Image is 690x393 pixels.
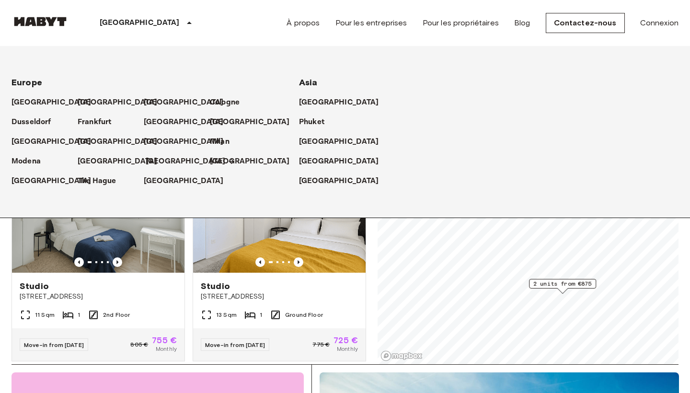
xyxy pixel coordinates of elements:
a: [GEOGRAPHIC_DATA] [299,156,389,167]
span: Monthly [337,345,358,353]
a: Marketing picture of unit FR-18-010-013-001Previous imagePrevious imageStudio[STREET_ADDRESS]11 S... [11,157,185,361]
a: [GEOGRAPHIC_DATA] [299,97,389,108]
button: Previous image [74,257,84,267]
a: [GEOGRAPHIC_DATA] [299,136,389,148]
button: Previous image [113,257,122,267]
p: [GEOGRAPHIC_DATA] [144,97,224,108]
a: Frankfurt [78,116,121,128]
div: Map marker [529,279,596,294]
span: 11 Sqm [35,311,55,319]
p: [GEOGRAPHIC_DATA] [210,156,290,167]
p: [GEOGRAPHIC_DATA] [78,97,158,108]
a: Connexion [640,17,678,29]
a: Pour les entreprises [335,17,407,29]
p: [GEOGRAPHIC_DATA] [146,156,226,167]
p: Milan [210,136,230,148]
p: Modena [11,156,41,167]
p: [GEOGRAPHIC_DATA] [78,156,158,167]
a: Contactez-nous [546,13,625,33]
a: [GEOGRAPHIC_DATA] [146,156,235,167]
a: [GEOGRAPHIC_DATA] [210,156,299,167]
span: 2 units from €875 [533,279,592,288]
a: [GEOGRAPHIC_DATA] [11,97,101,108]
p: Phuket [299,116,324,128]
span: 13 Sqm [216,311,237,319]
a: [GEOGRAPHIC_DATA] [144,175,233,187]
p: Cologne [210,97,240,108]
p: [GEOGRAPHIC_DATA] [144,136,224,148]
span: 2nd Floor [103,311,130,319]
a: [GEOGRAPHIC_DATA] [78,97,167,108]
p: [GEOGRAPHIC_DATA] [11,175,92,187]
span: 755 € [152,336,177,345]
a: [GEOGRAPHIC_DATA] [210,116,299,128]
span: Studio [201,280,230,292]
a: Dusseldorf [11,116,61,128]
p: [GEOGRAPHIC_DATA] [210,116,290,128]
p: [GEOGRAPHIC_DATA] [299,97,379,108]
span: 805 € [130,340,148,349]
a: Cologne [210,97,249,108]
p: [GEOGRAPHIC_DATA] [11,136,92,148]
span: [STREET_ADDRESS] [201,292,358,301]
p: [GEOGRAPHIC_DATA] [100,17,180,29]
span: Europe [11,77,42,88]
a: [GEOGRAPHIC_DATA] [144,116,233,128]
a: The Hague [78,175,126,187]
span: 725 € [333,336,358,345]
span: Asia [299,77,318,88]
span: 775 € [312,340,330,349]
a: [GEOGRAPHIC_DATA] [299,175,389,187]
a: Milan [210,136,239,148]
a: À propos [287,17,320,29]
a: Pour les propriétaires [423,17,499,29]
p: [GEOGRAPHIC_DATA] [144,116,224,128]
span: 1 [260,311,262,319]
span: 1 [78,311,80,319]
button: Previous image [294,257,303,267]
p: [GEOGRAPHIC_DATA] [11,97,92,108]
span: Move-in from [DATE] [24,341,84,348]
span: Studio [20,280,49,292]
a: Marketing picture of unit FR-18-010-002-001Previous imagePrevious imageStudio[STREET_ADDRESS]13 S... [193,157,366,361]
a: [GEOGRAPHIC_DATA] [11,175,101,187]
p: Dusseldorf [11,116,51,128]
button: Previous image [255,257,265,267]
p: [GEOGRAPHIC_DATA] [78,136,158,148]
a: [GEOGRAPHIC_DATA] [78,156,167,167]
p: [GEOGRAPHIC_DATA] [299,175,379,187]
a: Mapbox logo [380,350,423,361]
a: [GEOGRAPHIC_DATA] [144,97,233,108]
a: Blog [514,17,530,29]
a: [GEOGRAPHIC_DATA] [144,136,233,148]
p: [GEOGRAPHIC_DATA] [299,136,379,148]
p: The Hague [78,175,116,187]
a: [GEOGRAPHIC_DATA] [78,136,167,148]
span: [STREET_ADDRESS] [20,292,177,301]
p: Frankfurt [78,116,111,128]
p: [GEOGRAPHIC_DATA] [299,156,379,167]
p: [GEOGRAPHIC_DATA] [144,175,224,187]
span: Move-in from [DATE] [205,341,265,348]
span: Monthly [156,345,177,353]
a: Phuket [299,116,334,128]
a: [GEOGRAPHIC_DATA] [11,136,101,148]
a: Modena [11,156,50,167]
span: Ground Floor [285,311,323,319]
img: Habyt [11,17,69,26]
